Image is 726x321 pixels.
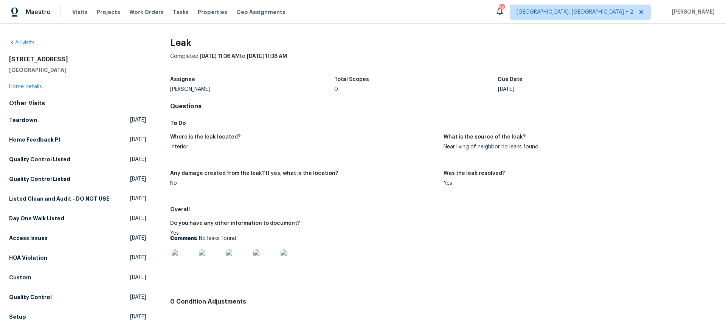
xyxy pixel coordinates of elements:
div: Other Visits [9,100,146,107]
h5: Day One Walk Listed [9,215,64,222]
span: Visits [72,8,88,16]
span: [DATE] [130,293,146,301]
span: [DATE] [130,156,146,163]
span: Tasks [173,9,189,15]
p: No leaks found [170,236,437,241]
div: Yes [444,181,711,186]
h5: Where is the leak located? [170,134,240,140]
span: [DATE] [130,195,146,203]
div: [DATE] [498,87,662,92]
a: HOA Violation[DATE] [9,251,146,265]
b: Comment: [170,236,197,241]
h5: Due Date [498,77,523,82]
span: [DATE] [130,136,146,143]
span: [DATE] [130,274,146,281]
h5: HOA Violation [9,254,47,262]
span: [DATE] [130,175,146,183]
div: Yes [170,231,437,278]
a: Listed Clean and Audit - DO NOT USE[DATE] [9,192,146,206]
span: Maestro [26,8,51,16]
h5: To Do [170,119,717,127]
span: [DATE] [130,116,146,124]
div: Completed: to [170,53,717,72]
h5: Any damage created from the leak? If yes, what is the location? [170,171,338,176]
h5: Access Issues [9,234,48,242]
span: Properties [198,8,227,16]
h5: Was the leak resolved? [444,171,505,176]
h5: Setup [9,313,26,321]
h5: Assignee [170,77,195,82]
span: [DATE] 11:38 AM [247,54,287,59]
h4: 0 Condition Adjustments [170,298,717,305]
div: Interior [170,144,437,150]
a: Access Issues[DATE] [9,231,146,245]
a: Quality Control Listed[DATE] [9,153,146,166]
span: [GEOGRAPHIC_DATA], [GEOGRAPHIC_DATA] + 2 [517,8,633,16]
a: Day One Walk Listed[DATE] [9,212,146,225]
span: [DATE] [130,313,146,321]
div: 0 [334,87,498,92]
a: Quality Control[DATE] [9,290,146,304]
h5: What is the source of the leak? [444,134,526,140]
a: Custom[DATE] [9,271,146,284]
h2: [STREET_ADDRESS] [9,56,146,63]
a: All visits [9,40,35,45]
span: Projects [97,8,120,16]
a: Teardown[DATE] [9,113,146,127]
h5: Listed Clean and Audit - DO NOT USE [9,195,109,203]
div: No [170,181,437,186]
div: 36 [499,5,504,12]
h5: Quality Control [9,293,52,301]
h5: Quality Control Listed [9,175,70,183]
h5: Home Feedback P1 [9,136,60,143]
span: [PERSON_NAME] [669,8,715,16]
h5: Teardown [9,116,37,124]
h5: [GEOGRAPHIC_DATA] [9,66,146,74]
div: [PERSON_NAME] [170,87,334,92]
a: Home details [9,84,42,89]
h5: Do you have any other information to document? [170,221,300,226]
div: Near living of neighbor no leaks found [444,144,711,150]
h5: Custom [9,274,31,281]
h5: Quality Control Listed [9,156,70,163]
span: [DATE] [130,254,146,262]
h5: Total Scopes [334,77,369,82]
span: [DATE] [130,215,146,222]
span: Geo Assignments [236,8,285,16]
a: Quality Control Listed[DATE] [9,172,146,186]
span: [DATE] 11:36 AM [200,54,240,59]
a: Home Feedback P1[DATE] [9,133,146,146]
h2: Leak [170,39,717,47]
h4: Questions [170,103,717,110]
span: [DATE] [130,234,146,242]
h5: Overall [170,206,717,213]
span: Work Orders [129,8,164,16]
